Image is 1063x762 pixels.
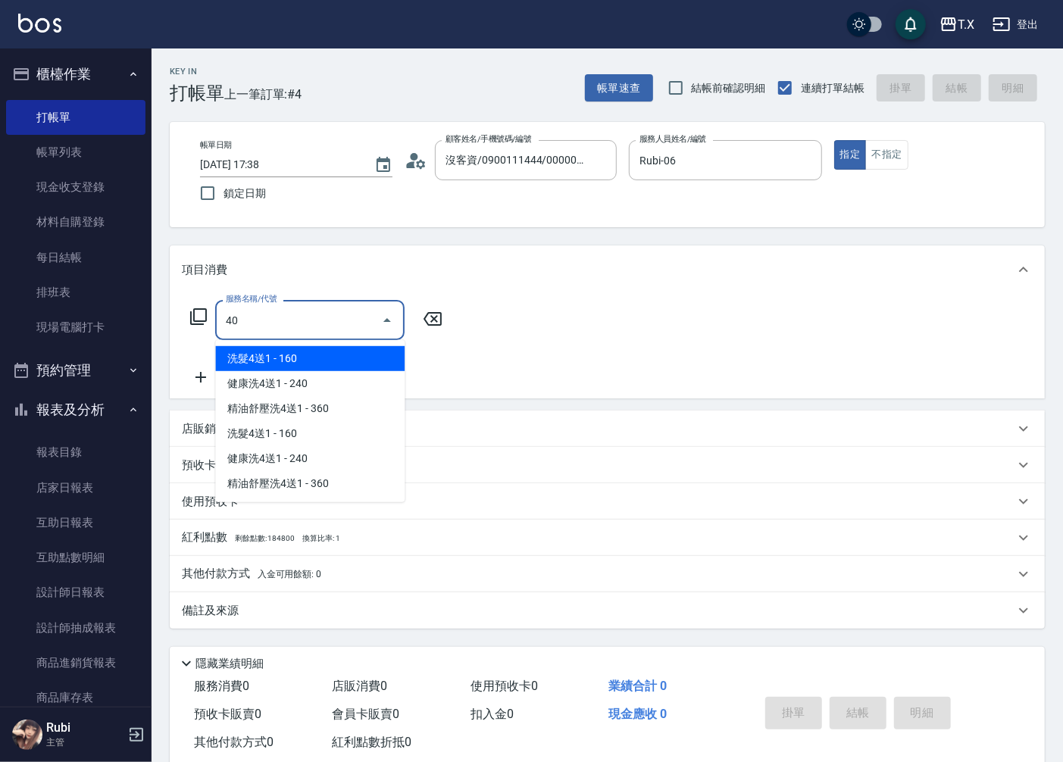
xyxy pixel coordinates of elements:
[215,446,405,471] span: 健康洗4送1 - 240
[6,310,145,345] a: 現場電腦打卡
[834,140,867,170] button: 指定
[986,11,1045,39] button: 登出
[639,133,706,145] label: 服務人員姓名/編號
[215,346,405,371] span: 洗髮4送1 - 160
[471,679,538,693] span: 使用預收卡 0
[200,139,232,151] label: 帳單日期
[6,505,145,540] a: 互助日報表
[215,421,405,446] span: 洗髮4送1 - 160
[170,592,1045,629] div: 備註及來源
[6,611,145,645] a: 設計師抽成報表
[194,735,274,749] span: 其他付款方式 0
[226,293,277,304] label: 服務名稱/代號
[333,735,412,749] span: 紅利點數折抵 0
[6,240,145,275] a: 每日結帳
[958,15,974,34] div: T.X
[6,351,145,390] button: 預約管理
[333,679,388,693] span: 店販消費 0
[235,534,295,542] span: 剩餘點數: 184800
[6,135,145,170] a: 帳單列表
[6,390,145,429] button: 報表及分析
[375,308,399,333] button: Close
[182,421,227,437] p: 店販銷售
[6,680,145,715] a: 商品庫存表
[609,679,668,693] span: 業績合計 0
[6,205,145,239] a: 材料自購登錄
[6,100,145,135] a: 打帳單
[182,566,321,582] p: 其他付款方式
[471,707,514,721] span: 扣入金 0
[46,735,123,749] p: 主管
[170,447,1045,483] div: 預收卡販賣
[224,186,266,201] span: 鎖定日期
[170,411,1045,447] div: 店販銷售
[6,575,145,610] a: 設計師日報表
[896,9,926,39] button: save
[182,458,239,473] p: 預收卡販賣
[933,9,980,40] button: T.X
[224,85,302,104] span: 上一筆訂單:#4
[692,80,766,96] span: 結帳前確認明細
[215,396,405,421] span: 精油舒壓洗4送1 - 360
[215,471,405,496] span: 精油舒壓洗4送1 - 360
[215,371,405,396] span: 健康洗4送1 - 240
[333,707,400,721] span: 會員卡販賣 0
[18,14,61,33] img: Logo
[170,245,1045,294] div: 項目消費
[585,74,653,102] button: 帳單速查
[258,569,322,579] span: 入金可用餘額: 0
[365,147,402,183] button: Choose date, selected date is 2025-09-22
[46,720,123,735] h5: Rubi
[609,707,668,721] span: 現金應收 0
[182,529,340,546] p: 紅利點數
[182,494,239,510] p: 使用預收卡
[6,435,145,470] a: 報表目錄
[12,720,42,750] img: Person
[170,83,224,104] h3: 打帳單
[194,707,261,721] span: 預收卡販賣 0
[200,152,359,177] input: YYYY/MM/DD hh:mm
[170,483,1045,520] div: 使用預收卡
[170,520,1045,556] div: 紅利點數剩餘點數: 184800換算比率: 1
[6,645,145,680] a: 商品進銷貨報表
[302,534,340,542] span: 換算比率: 1
[182,603,239,619] p: 備註及來源
[446,133,532,145] label: 顧客姓名/手機號碼/編號
[195,656,264,672] p: 隱藏業績明細
[6,470,145,505] a: 店家日報表
[801,80,864,96] span: 連續打單結帳
[194,679,249,693] span: 服務消費 0
[6,275,145,310] a: 排班表
[6,540,145,575] a: 互助點數明細
[170,556,1045,592] div: 其他付款方式入金可用餘額: 0
[6,55,145,94] button: 櫃檯作業
[170,67,224,77] h2: Key In
[6,170,145,205] a: 現金收支登錄
[865,140,908,170] button: 不指定
[182,262,227,278] p: 項目消費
